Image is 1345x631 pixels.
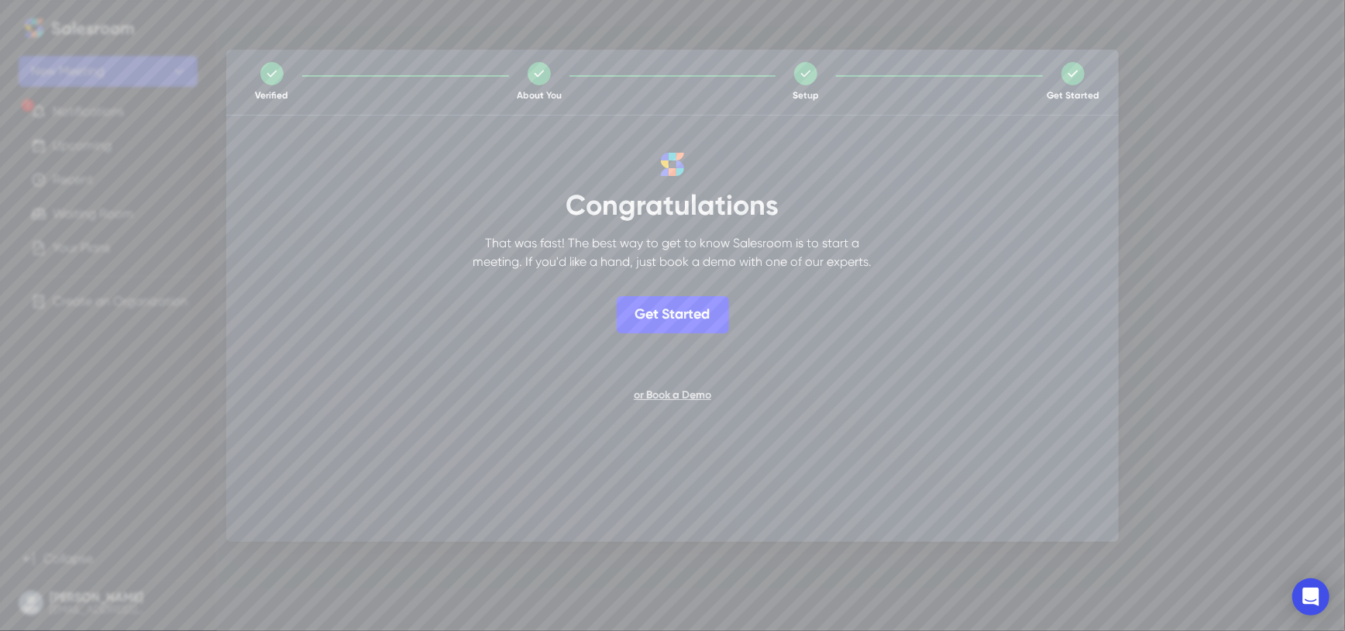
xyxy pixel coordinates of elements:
[1292,578,1330,615] div: Open Intercom Messenger
[256,88,289,102] p: Verified
[617,296,729,333] button: Get Started
[245,188,1100,222] h2: Congratulations
[517,88,562,102] p: About You
[1047,88,1099,102] p: Get Started
[634,383,711,408] a: or Book a Demo
[463,234,882,271] p: That was fast! The best way to get to know Salesroom is to start a meeting. If you'd like a hand,...
[793,88,819,102] p: Setup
